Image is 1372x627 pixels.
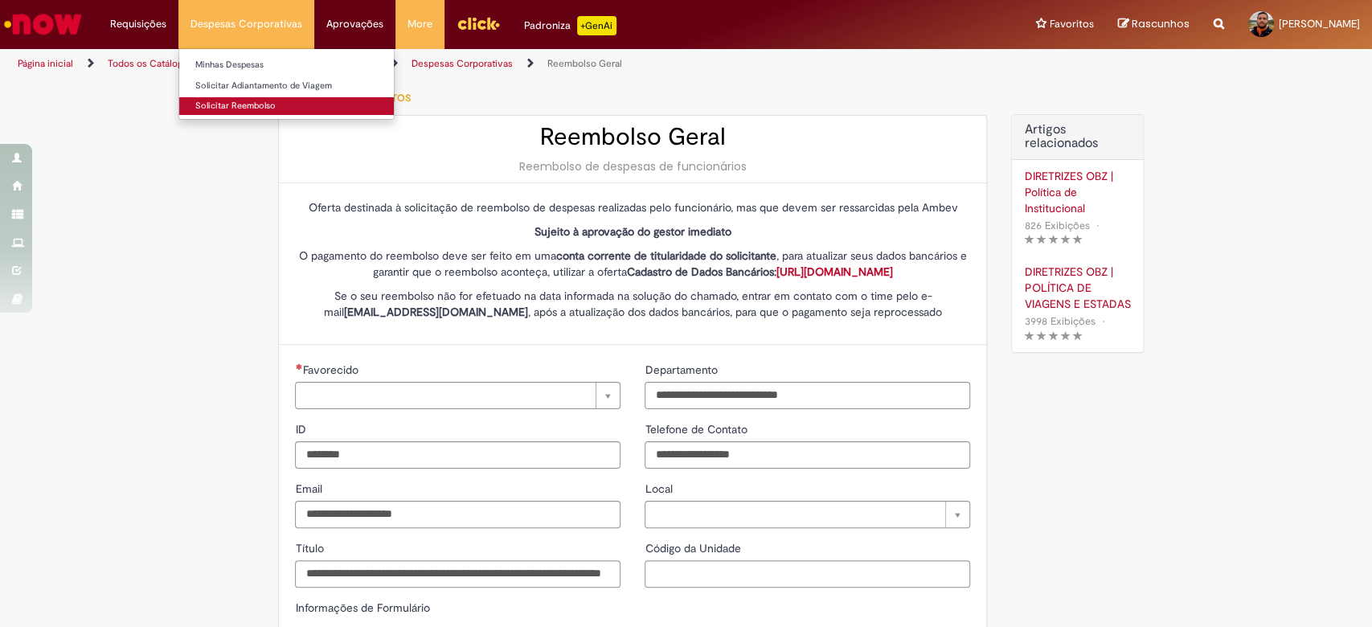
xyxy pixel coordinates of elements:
[178,48,395,120] ul: Despesas Corporativas
[110,16,166,32] span: Requisições
[645,382,970,409] input: Departamento
[645,541,743,555] span: Código da Unidade
[179,77,394,95] a: Solicitar Adiantamento de Viagem
[776,264,893,279] a: [URL][DOMAIN_NAME]
[1024,219,1089,232] span: 826 Exibições
[295,199,970,215] p: Oferta destinada à solicitação de reembolso de despesas realizadas pelo funcionário, mas que deve...
[295,600,429,615] label: Informações de Formulário
[645,441,970,469] input: Telefone de Contato
[1092,215,1102,236] span: •
[179,56,394,74] a: Minhas Despesas
[645,363,720,377] span: Departamento
[1024,264,1131,312] a: DIRETRIZES OBZ | POLÍTICA DE VIAGENS E ESTADAS
[295,158,970,174] div: Reembolso de despesas de funcionários
[627,264,893,279] strong: Cadastro de Dados Bancários:
[295,482,325,496] span: Email
[645,501,970,528] a: Limpar campo Local
[302,363,361,377] span: Necessários - Favorecido
[547,57,622,70] a: Reembolso Geral
[408,16,432,32] span: More
[344,305,528,319] strong: [EMAIL_ADDRESS][DOMAIN_NAME]
[1098,310,1108,332] span: •
[524,16,616,35] div: Padroniza
[190,16,302,32] span: Despesas Corporativas
[295,501,620,528] input: Email
[326,16,383,32] span: Aprovações
[1050,16,1094,32] span: Favoritos
[295,248,970,280] p: O pagamento do reembolso deve ser feito em uma , para atualizar seus dados bancários e garantir q...
[18,57,73,70] a: Página inicial
[645,560,970,588] input: Código da Unidade
[645,482,675,496] span: Local
[457,11,500,35] img: click_logo_yellow_360x200.png
[295,441,620,469] input: ID
[295,382,620,409] a: Limpar campo Favorecido
[1118,17,1190,32] a: Rascunhos
[1279,17,1360,31] span: [PERSON_NAME]
[577,16,616,35] p: +GenAi
[2,8,84,40] img: ServiceNow
[295,288,970,320] p: Se o seu reembolso não for efetuado na data informada na solução do chamado, entrar em contato co...
[534,224,731,239] strong: Sujeito à aprovação do gestor imediato
[295,124,970,150] h2: Reembolso Geral
[1132,16,1190,31] span: Rascunhos
[179,97,394,115] a: Solicitar Reembolso
[295,541,326,555] span: Título
[295,363,302,370] span: Necessários
[12,49,903,79] ul: Trilhas de página
[1024,314,1095,328] span: 3998 Exibições
[295,422,309,436] span: ID
[1024,168,1131,216] a: DIRETRIZES OBZ | Política de Institucional
[108,57,193,70] a: Todos os Catálogos
[556,248,776,263] strong: conta corrente de titularidade do solicitante
[1024,123,1131,151] h3: Artigos relacionados
[645,422,750,436] span: Telefone de Contato
[295,560,620,588] input: Título
[412,57,513,70] a: Despesas Corporativas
